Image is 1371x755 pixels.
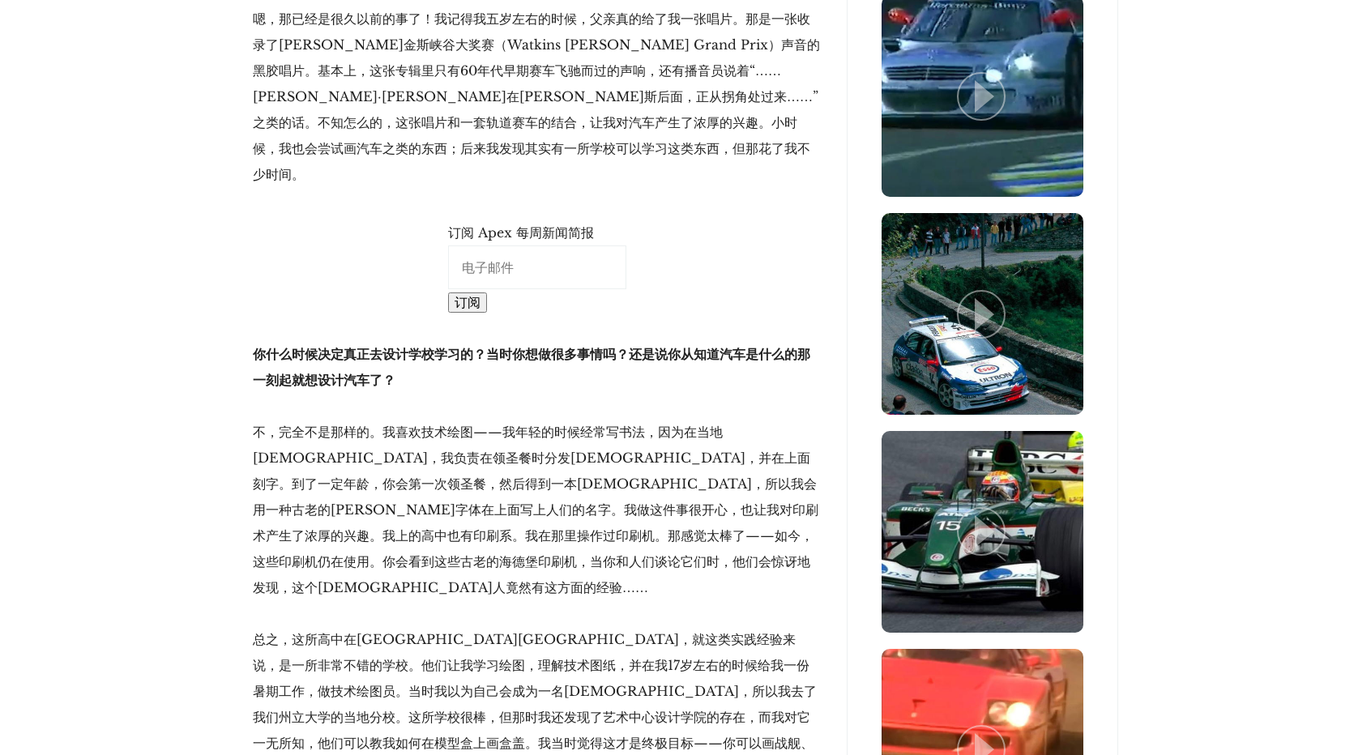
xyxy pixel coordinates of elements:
font: 你什么时候决定真正去设计学校学习的？当时你想做很多事情吗？还是说你从知道汽车是什么的那一刻起就想设计汽车了？ [253,346,810,388]
font: 嗯，那已经是很久以前的事了！我记得我五岁左右的时候，父亲真的给了我一张唱片。那是一张收录了[PERSON_NAME]金斯峡谷大奖赛（Watkins [PERSON_NAME] Grand Pri... [253,11,820,182]
font: 不，完全不是那样的。我喜欢技术绘图——我年轻的时候经常写书法，因为在当地[DEMOGRAPHIC_DATA]，我负责在领圣餐时分发[DEMOGRAPHIC_DATA]，并在上面刻字。到了一定年龄... [253,424,818,595]
input: 电子邮件 [448,245,626,289]
font: 订阅 Apex 每周新闻简报 [448,224,594,241]
font: 订阅 [455,294,480,310]
button: 订阅 [448,292,487,312]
